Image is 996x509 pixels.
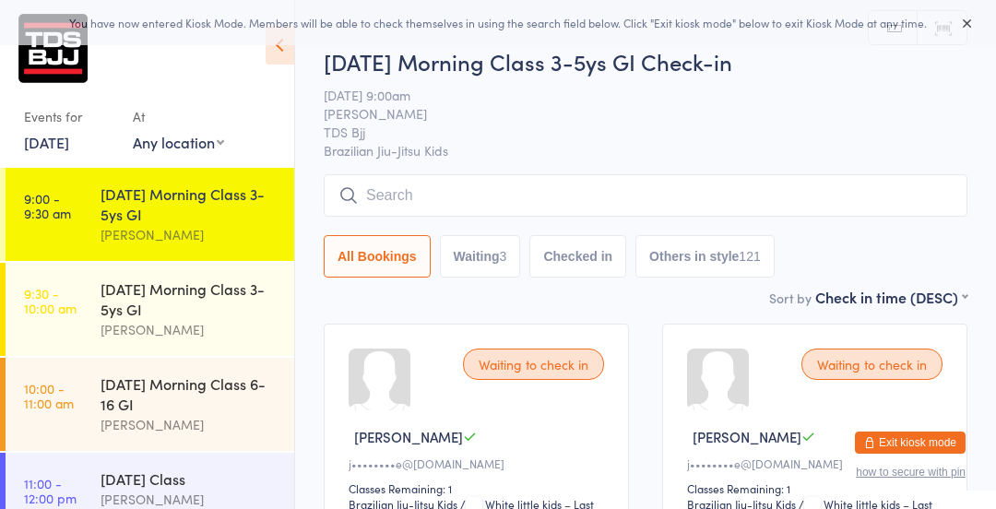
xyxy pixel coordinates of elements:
[101,414,279,435] div: [PERSON_NAME]
[24,476,77,505] time: 11:00 - 12:00 pm
[24,381,74,410] time: 10:00 - 11:00 am
[101,278,279,319] div: [DATE] Morning Class 3-5ys GI
[856,466,966,479] button: how to secure with pin
[324,123,939,141] span: TDS Bjj
[463,349,604,380] div: Waiting to check in
[18,14,88,83] img: gary-porter-tds-bjj
[6,358,294,451] a: 10:00 -11:00 am[DATE] Morning Class 6-16 GI[PERSON_NAME]
[324,141,967,160] span: Brazilian Jiu-Jitsu Kids
[133,132,224,152] div: Any location
[440,235,521,278] button: Waiting3
[739,249,760,264] div: 121
[101,183,279,224] div: [DATE] Morning Class 3-5ys GI
[635,235,775,278] button: Others in style121
[30,15,966,30] div: You have now entered Kiosk Mode. Members will be able to check themselves in using the search fie...
[24,132,69,152] a: [DATE]
[324,104,939,123] span: [PERSON_NAME]
[687,456,948,471] div: j••••••••e@[DOMAIN_NAME]
[6,168,294,261] a: 9:00 -9:30 am[DATE] Morning Class 3-5ys GI[PERSON_NAME]
[6,263,294,356] a: 9:30 -10:00 am[DATE] Morning Class 3-5ys GI[PERSON_NAME]
[101,224,279,245] div: [PERSON_NAME]
[693,427,801,446] span: [PERSON_NAME]
[801,349,943,380] div: Waiting to check in
[101,468,279,489] div: [DATE] Class
[500,249,507,264] div: 3
[855,432,966,454] button: Exit kiosk mode
[769,289,812,307] label: Sort by
[133,101,224,132] div: At
[24,101,114,132] div: Events for
[529,235,626,278] button: Checked in
[24,286,77,315] time: 9:30 - 10:00 am
[101,373,279,414] div: [DATE] Morning Class 6-16 GI
[101,319,279,340] div: [PERSON_NAME]
[349,480,610,496] div: Classes Remaining: 1
[324,235,431,278] button: All Bookings
[815,287,967,307] div: Check in time (DESC)
[349,456,610,471] div: j••••••••e@[DOMAIN_NAME]
[324,174,967,217] input: Search
[687,480,948,496] div: Classes Remaining: 1
[24,191,71,220] time: 9:00 - 9:30 am
[324,46,967,77] h2: [DATE] Morning Class 3-5ys GI Check-in
[324,86,939,104] span: [DATE] 9:00am
[354,427,463,446] span: [PERSON_NAME]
